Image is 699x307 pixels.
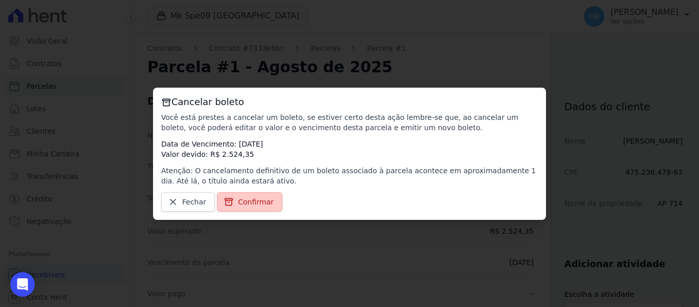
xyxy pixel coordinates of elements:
[182,197,206,207] span: Fechar
[161,139,538,159] p: Data de Vencimento: [DATE] Valor devido: R$ 2.524,35
[161,192,215,212] a: Fechar
[161,112,538,133] p: Você está prestes a cancelar um boleto, se estiver certo desta ação lembre-se que, ao cancelar um...
[161,166,538,186] p: Atenção: O cancelamento definitivo de um boleto associado à parcela acontece em aproximadamente 1...
[161,96,538,108] h3: Cancelar boleto
[238,197,274,207] span: Confirmar
[217,192,282,212] a: Confirmar
[10,272,35,297] div: Open Intercom Messenger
